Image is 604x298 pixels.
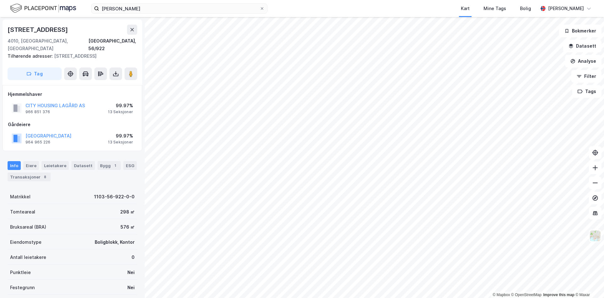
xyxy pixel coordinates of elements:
button: Tags [572,85,601,98]
div: Boligblokk, Kontor [95,238,135,246]
div: [GEOGRAPHIC_DATA], 56/922 [88,37,137,52]
div: [PERSON_NAME] [548,5,584,12]
div: 298 ㎡ [120,208,135,216]
div: Gårdeiere [8,121,137,128]
div: Festegrunn [10,284,35,291]
div: 1 [112,162,118,169]
div: 4010, [GEOGRAPHIC_DATA], [GEOGRAPHIC_DATA] [8,37,88,52]
div: Hjemmelshaver [8,91,137,98]
div: Kontrollprogram for chat [573,268,604,298]
div: Leietakere [42,161,69,170]
div: Eiendomstype [10,238,42,246]
div: Antall leietakere [10,254,46,261]
a: Mapbox [493,293,510,297]
div: 966 851 376 [25,109,50,114]
button: Datasett [563,40,601,52]
div: 576 ㎡ [120,223,135,231]
div: 13 Seksjoner [108,109,133,114]
div: Eiere [23,161,39,170]
div: Kart [461,5,470,12]
div: Transaksjoner [8,172,51,181]
a: Improve this map [543,293,574,297]
div: Tomteareal [10,208,35,216]
div: Bygg [98,161,121,170]
input: Søk på adresse, matrikkel, gårdeiere, leietakere eller personer [99,4,260,13]
div: Matrikkel [10,193,31,201]
div: Bruksareal (BRA) [10,223,46,231]
div: 8 [42,174,48,180]
div: Nei [127,284,135,291]
div: 13 Seksjoner [108,140,133,145]
button: Tag [8,67,62,80]
a: OpenStreetMap [511,293,542,297]
div: Mine Tags [484,5,506,12]
iframe: Chat Widget [573,268,604,298]
button: Bokmerker [559,25,601,37]
div: Info [8,161,21,170]
div: [STREET_ADDRESS] [8,52,132,60]
div: 0 [131,254,135,261]
div: ESG [123,161,137,170]
div: Datasett [71,161,95,170]
div: [STREET_ADDRESS] [8,25,69,35]
div: 99.97% [108,102,133,109]
img: Z [589,230,601,242]
button: Filter [571,70,601,83]
div: Bolig [520,5,531,12]
div: 99.97% [108,132,133,140]
span: Tilhørende adresser: [8,53,54,59]
img: logo.f888ab2527a4732fd821a326f86c7f29.svg [10,3,76,14]
button: Analyse [565,55,601,67]
div: 964 965 226 [25,140,50,145]
div: Nei [127,269,135,276]
div: Punktleie [10,269,31,276]
div: 1103-56-922-0-0 [94,193,135,201]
